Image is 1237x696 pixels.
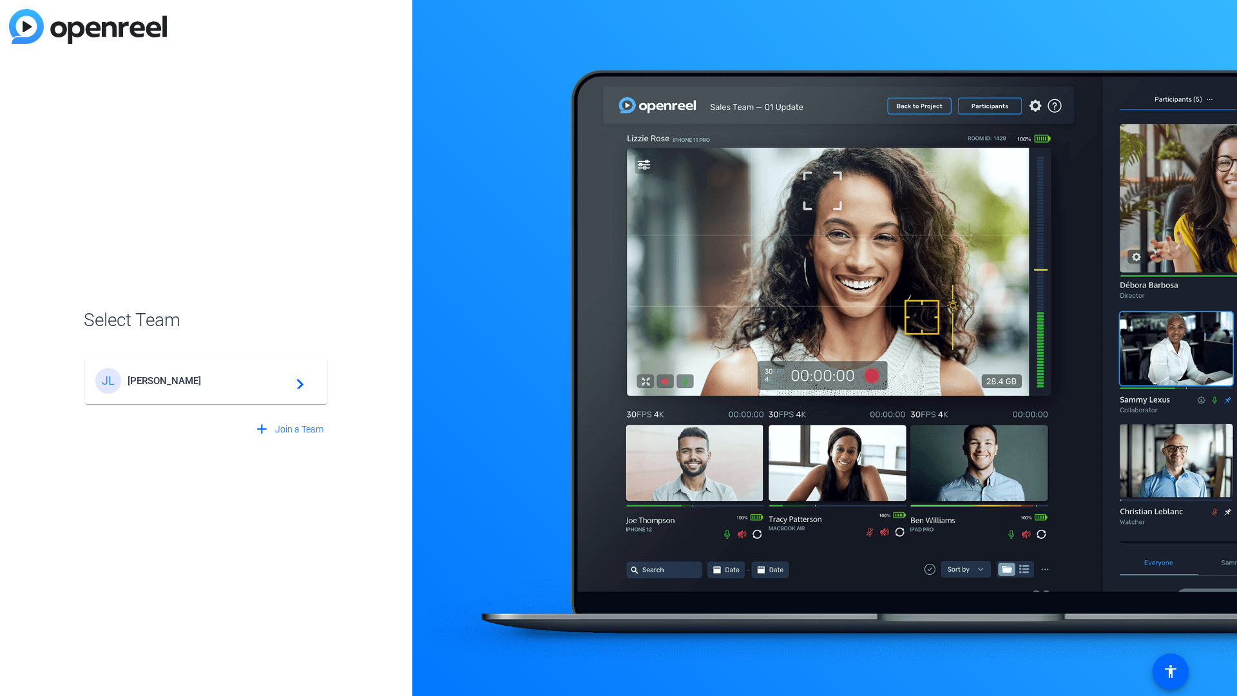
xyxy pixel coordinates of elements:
[275,423,323,436] span: Join a Team
[254,421,270,438] mat-icon: add
[95,368,121,394] div: JL
[128,375,289,387] span: [PERSON_NAME]
[1163,664,1178,679] mat-icon: accessibility
[249,418,329,441] button: Join a Team
[9,9,167,44] img: blue-gradient.svg
[289,373,304,389] mat-icon: navigate_next
[84,307,329,334] span: Select Team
